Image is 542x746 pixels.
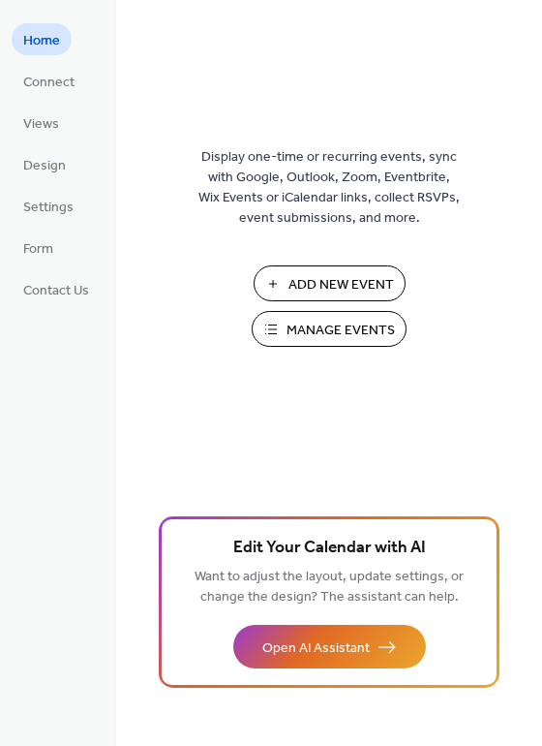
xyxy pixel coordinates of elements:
a: Settings [12,190,85,222]
span: Manage Events [286,321,395,341]
span: Home [23,31,60,51]
span: Connect [23,73,75,93]
span: Design [23,156,66,176]
span: Display one-time or recurring events, sync with Google, Outlook, Zoom, Eventbrite, Wix Events or ... [198,147,460,229]
a: Home [12,23,72,55]
span: Form [23,239,53,260]
span: Settings [23,198,74,218]
span: Edit Your Calendar with AI [233,535,426,562]
span: Want to adjust the layout, update settings, or change the design? The assistant can help. [195,564,464,610]
a: Design [12,148,77,180]
a: Contact Us [12,273,101,305]
span: Contact Us [23,281,89,301]
span: Open AI Assistant [262,638,370,659]
a: Form [12,232,65,264]
button: Manage Events [252,311,406,347]
span: Add New Event [288,275,394,295]
a: Views [12,107,71,139]
span: Views [23,114,59,135]
button: Open AI Assistant [233,625,426,668]
button: Add New Event [254,265,406,301]
a: Connect [12,65,86,97]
